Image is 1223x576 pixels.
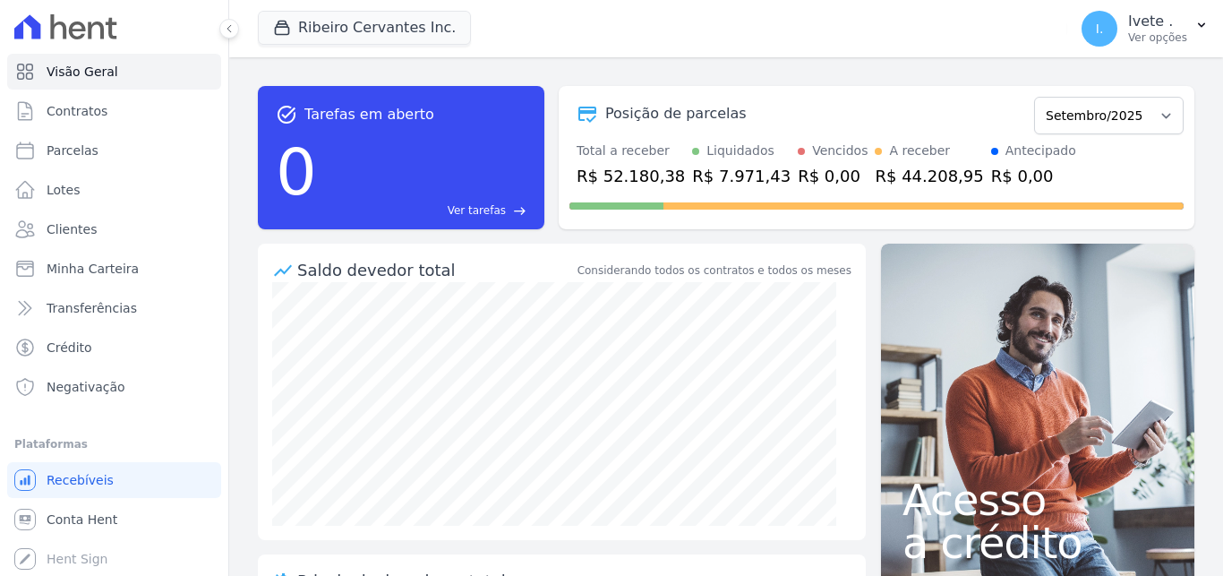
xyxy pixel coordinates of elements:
[47,142,98,159] span: Parcelas
[47,471,114,489] span: Recebíveis
[692,164,791,188] div: R$ 7.971,43
[7,330,221,365] a: Crédito
[7,290,221,326] a: Transferências
[605,103,747,125] div: Posição de parcelas
[1005,142,1076,160] div: Antecipado
[577,262,851,279] div: Considerando todos os contratos e todos os meses
[47,378,125,396] span: Negativação
[47,339,92,357] span: Crédito
[7,133,221,168] a: Parcelas
[7,502,221,537] a: Conta Hent
[7,172,221,208] a: Lotes
[7,251,221,287] a: Minha Carteira
[991,164,1076,188] div: R$ 0,00
[1128,13,1187,30] p: Ivete .
[706,142,774,160] div: Liquidados
[14,434,214,455] div: Plataformas
[798,164,868,188] div: R$ 0,00
[297,258,574,282] div: Saldo devedor total
[889,142,950,160] div: A receber
[1067,4,1223,54] button: I. Ivete . Ver opções
[304,104,434,125] span: Tarefas em aberto
[7,369,221,405] a: Negativação
[577,164,685,188] div: R$ 52.180,38
[902,521,1173,564] span: a crédito
[47,511,117,529] span: Conta Hent
[47,63,118,81] span: Visão Geral
[902,478,1173,521] span: Acesso
[875,164,983,188] div: R$ 44.208,95
[577,142,685,160] div: Total a receber
[513,204,526,218] span: east
[47,260,139,278] span: Minha Carteira
[7,93,221,129] a: Contratos
[324,202,526,219] a: Ver tarefas east
[7,462,221,498] a: Recebíveis
[47,181,81,199] span: Lotes
[812,142,868,160] div: Vencidos
[276,125,317,219] div: 0
[276,104,297,125] span: task_alt
[448,202,506,219] span: Ver tarefas
[258,11,471,45] button: Ribeiro Cervantes Inc.
[1096,22,1104,35] span: I.
[47,102,107,120] span: Contratos
[7,211,221,247] a: Clientes
[47,299,137,317] span: Transferências
[47,220,97,238] span: Clientes
[7,54,221,90] a: Visão Geral
[1128,30,1187,45] p: Ver opções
